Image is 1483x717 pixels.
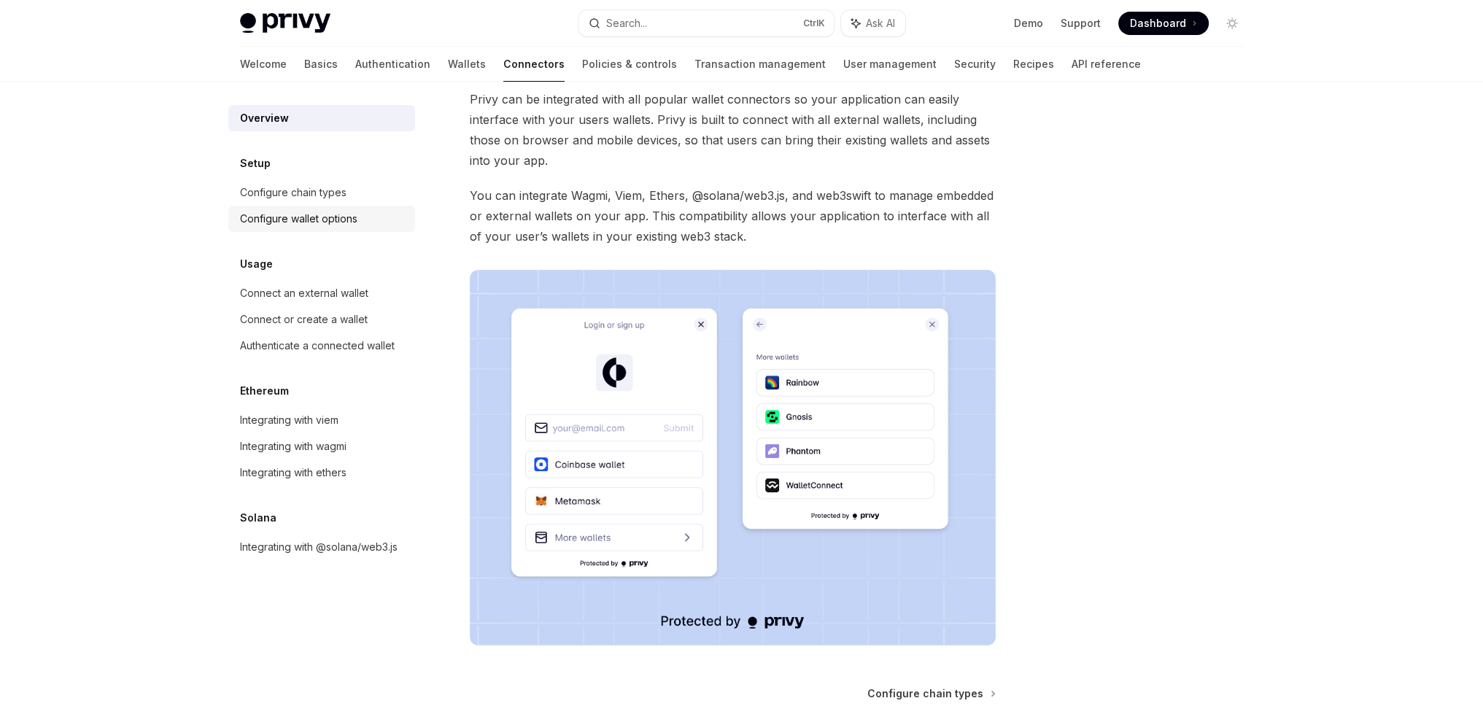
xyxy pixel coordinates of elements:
a: Configure wallet options [228,206,415,232]
a: Basics [304,47,338,82]
a: Authenticate a connected wallet [228,333,415,359]
h5: Setup [240,155,271,172]
h5: Usage [240,255,273,273]
span: Configure chain types [867,686,983,701]
a: Integrating with ethers [228,460,415,486]
button: Ask AI [841,10,905,36]
a: Transaction management [694,47,826,82]
a: Integrating with @solana/web3.js [228,534,415,560]
div: Overview [240,109,289,127]
div: Authenticate a connected wallet [240,337,395,354]
a: Configure chain types [228,179,415,206]
a: Security [954,47,996,82]
div: Connect an external wallet [240,284,368,302]
a: User management [843,47,937,82]
span: Dashboard [1130,16,1186,31]
div: Configure wallet options [240,210,357,228]
a: Demo [1014,16,1043,31]
div: Integrating with ethers [240,464,346,481]
h5: Solana [240,509,276,527]
div: Integrating with @solana/web3.js [240,538,398,556]
a: Connect an external wallet [228,280,415,306]
img: light logo [240,13,330,34]
a: Connect or create a wallet [228,306,415,333]
a: Integrating with viem [228,407,415,433]
a: Wallets [448,47,486,82]
span: You can integrate Wagmi, Viem, Ethers, @solana/web3.js, and web3swift to manage embedded or exter... [470,185,996,247]
a: Authentication [355,47,430,82]
a: Integrating with wagmi [228,433,415,460]
a: Welcome [240,47,287,82]
a: Recipes [1013,47,1054,82]
div: Search... [606,15,647,32]
img: Connectors3 [470,270,996,646]
span: Ask AI [866,16,895,31]
a: Configure chain types [867,686,994,701]
div: Connect or create a wallet [240,311,368,328]
a: API reference [1072,47,1141,82]
a: Dashboard [1118,12,1209,35]
div: Integrating with wagmi [240,438,346,455]
button: Search...CtrlK [578,10,834,36]
a: Policies & controls [582,47,677,82]
h5: Ethereum [240,382,289,400]
div: Integrating with viem [240,411,338,429]
span: Ctrl K [803,18,825,29]
a: Connectors [503,47,565,82]
div: Configure chain types [240,184,346,201]
button: Toggle dark mode [1220,12,1244,35]
a: Support [1061,16,1101,31]
a: Overview [228,105,415,131]
span: Privy can be integrated with all popular wallet connectors so your application can easily interfa... [470,89,996,171]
